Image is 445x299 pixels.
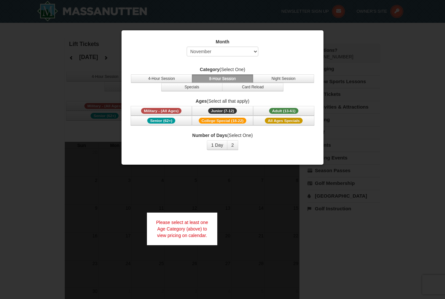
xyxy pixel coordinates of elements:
[130,132,315,139] label: (Select One)
[265,118,303,124] span: All Ages Specials
[269,108,298,114] span: Adult (13-61)
[141,108,182,114] span: Military - (All Ages)
[130,98,315,104] label: (Select all that apply)
[131,106,192,116] button: Military - (All Ages)
[253,74,314,83] button: Night Session
[147,213,217,245] div: Please select at least one Age Category (above) to view pricing on calendar.
[253,106,314,116] button: Adult (13-61)
[192,133,227,138] strong: Number of Days
[161,83,223,91] button: Specials
[192,74,253,83] button: 8-Hour Session
[227,140,238,150] button: 2
[207,140,227,150] button: 1 Day
[131,74,192,83] button: 4-Hour Session
[192,116,253,126] button: College Special (18-22)
[208,108,237,114] span: Junior (7-12)
[200,67,220,72] strong: Category
[196,98,207,104] strong: Ages
[199,118,247,124] span: College Special (18-22)
[216,39,229,44] strong: Month
[131,116,192,126] button: Senior (62+)
[147,118,175,124] span: Senior (62+)
[253,116,314,126] button: All Ages Specials
[222,83,283,91] button: Card Reload
[192,106,253,116] button: Junior (7-12)
[130,66,315,73] label: (Select One)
